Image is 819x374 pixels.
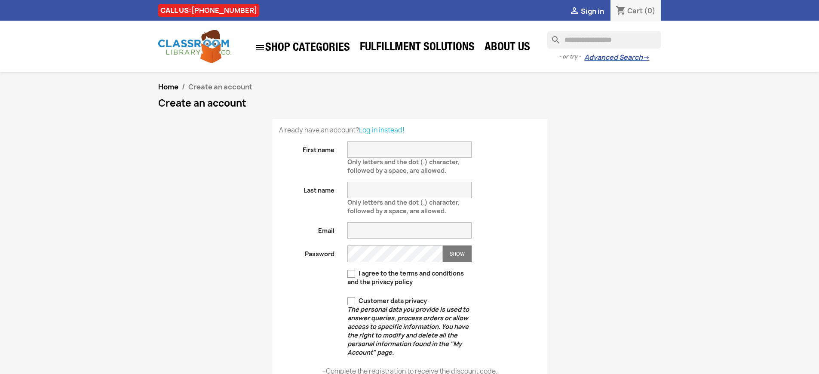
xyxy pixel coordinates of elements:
img: Classroom Library Company [158,30,231,63]
label: I agree to the terms and conditions and the privacy policy [347,269,472,286]
em: The personal data you provide is used to answer queries, process orders or allow access to specif... [347,305,469,356]
a: About Us [480,40,534,57]
span: Only letters and the dot (.) character, followed by a space, are allowed. [347,195,460,215]
input: Search [547,31,661,49]
a: SHOP CATEGORIES [251,38,354,57]
span: Sign in [581,6,604,16]
h1: Create an account [158,98,661,108]
span: → [643,53,649,62]
a: [PHONE_NUMBER] [191,6,257,15]
a: Advanced Search→ [584,53,649,62]
label: Last name [273,182,341,195]
i: shopping_cart [616,6,626,16]
i:  [255,43,265,53]
span: Only letters and the dot (.) character, followed by a space, are allowed. [347,154,460,175]
span: (0) [644,6,656,15]
a: Home [158,82,178,92]
i: search [547,31,558,42]
div: CALL US: [158,4,259,17]
label: First name [273,141,341,154]
label: Password [273,245,341,258]
button: Show [443,245,472,262]
span: - or try - [559,52,584,61]
label: Customer data privacy [347,297,472,357]
input: Password input [347,245,443,262]
a: Fulfillment Solutions [356,40,479,57]
label: Email [273,222,341,235]
span: Cart [627,6,643,15]
p: Already have an account? [279,126,540,135]
span: Create an account [188,82,252,92]
a: Log in instead! [359,126,405,135]
i:  [569,6,580,17]
a:  Sign in [569,6,604,16]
